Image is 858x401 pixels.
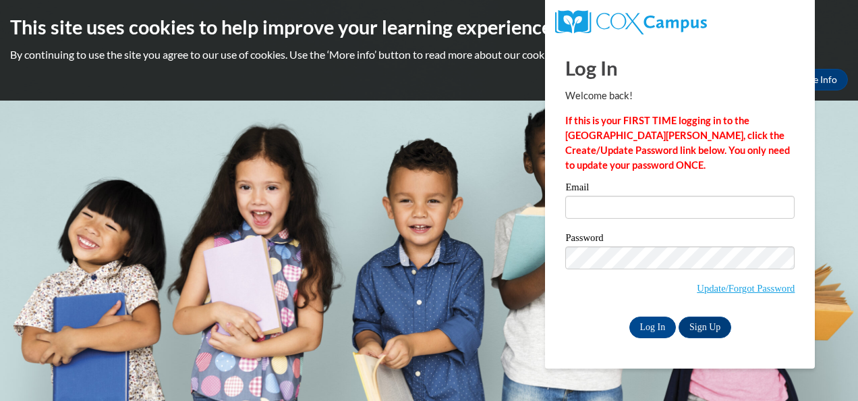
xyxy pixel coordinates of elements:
img: COX Campus [555,10,706,34]
a: More Info [784,69,848,90]
p: By continuing to use the site you agree to our use of cookies. Use the ‘More info’ button to read... [10,47,848,62]
h1: Log In [565,54,795,82]
label: Password [565,233,795,246]
a: Sign Up [679,317,731,338]
input: Log In [629,317,677,338]
h2: This site uses cookies to help improve your learning experience. [10,14,848,41]
a: Update/Forgot Password [697,283,795,294]
label: Email [565,182,795,196]
p: Welcome back! [565,88,795,103]
strong: If this is your FIRST TIME logging in to the [GEOGRAPHIC_DATA][PERSON_NAME], click the Create/Upd... [565,115,790,171]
